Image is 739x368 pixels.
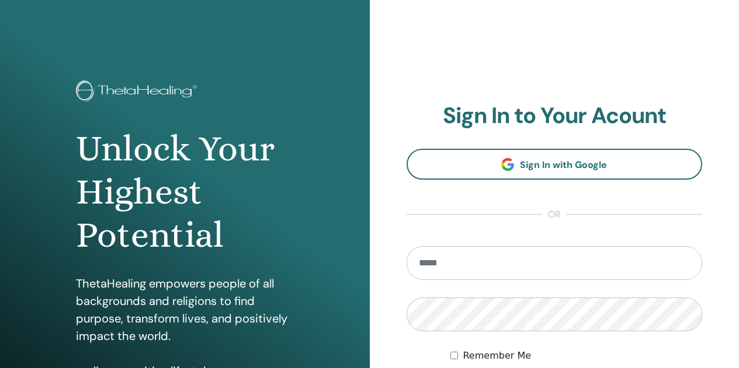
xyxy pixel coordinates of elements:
[76,275,293,345] p: ThetaHealing empowers people of all backgrounds and religions to find purpose, transform lives, a...
[463,349,531,363] label: Remember Me
[520,159,607,171] span: Sign In with Google
[407,149,703,180] a: Sign In with Google
[76,127,293,257] h1: Unlock Your Highest Potential
[407,103,703,129] h2: Sign In to Your Acount
[450,349,702,363] div: Keep me authenticated indefinitely or until I manually logout
[542,208,567,222] span: or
